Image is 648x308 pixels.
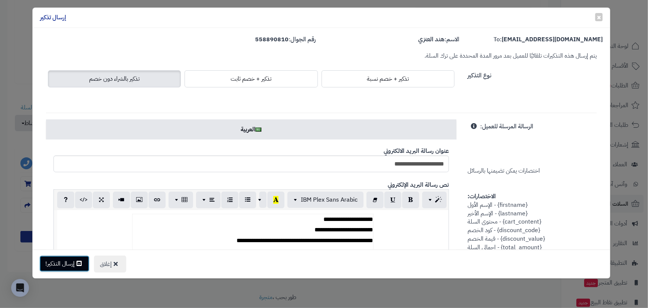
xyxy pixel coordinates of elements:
[301,195,358,204] span: IBM Plex Sans Arabic
[384,147,449,155] b: عنوان رسالة البريد الالكتروني
[418,35,445,44] strong: هند العنزي
[388,180,449,189] b: نص رسالة البريد الإلكتروني
[46,119,456,139] a: العربية
[89,74,140,83] span: تذكير بالشراء دون خصم
[40,13,66,22] h4: إرسال تذكير
[255,35,289,44] strong: 558890810
[468,122,549,277] span: اختصارات يمكن تضيمنها بالرسائل {firstname} - الإسم الأول {lastname} - الإسم الأخير {cart_content}...
[502,35,603,44] strong: [EMAIL_ADDRESS][DOMAIN_NAME]
[231,74,271,83] span: تذكير + خصم ثابت
[468,68,491,80] label: نوع التذكير
[468,192,496,201] strong: الاختصارات:
[39,256,89,272] button: إرسال التذكير!
[480,119,533,131] label: الرسالة المرسلة للعميل:
[255,35,316,44] label: رقم الجوال:
[418,35,459,44] label: الاسم:
[94,256,126,273] button: إغلاق
[424,51,597,60] small: يتم إرسال هذه التذكيرات تلقائيًا للعميل بعد مرور المدة المحددة على ترك السلة.
[597,12,601,23] span: ×
[255,128,261,132] img: ar.png
[367,74,409,83] span: تذكير + خصم نسبة
[494,35,603,44] label: To:
[11,279,29,297] div: Open Intercom Messenger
